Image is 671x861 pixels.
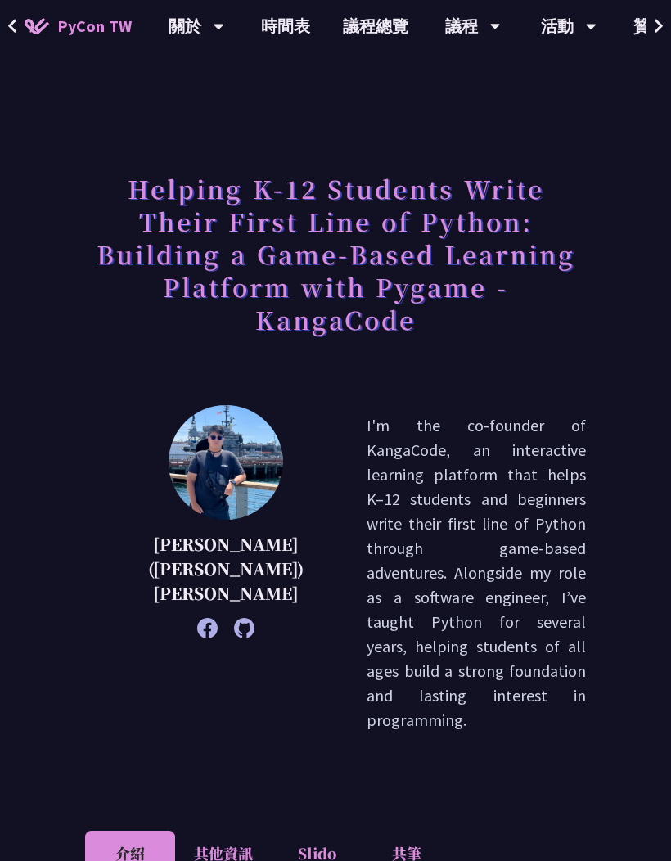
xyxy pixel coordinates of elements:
h1: Helping K-12 Students Write Their First Line of Python: Building a Game-Based Learning Platform w... [85,164,586,344]
a: PyCon TW [8,6,148,47]
img: Home icon of PyCon TW 2025 [25,18,49,34]
p: I'm the co-founder of KangaCode, an interactive learning platform that helps K–12 students and be... [367,413,586,733]
p: [PERSON_NAME] ([PERSON_NAME]) [PERSON_NAME] [126,532,326,606]
span: PyCon TW [57,14,132,38]
img: Chieh-Hung (Jeff) Cheng [169,405,283,520]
